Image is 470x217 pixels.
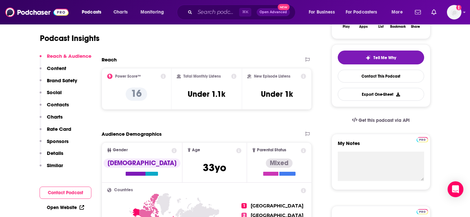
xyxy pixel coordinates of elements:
[304,7,343,18] button: open menu
[183,74,221,79] h2: Total Monthly Listens
[456,5,461,10] svg: Add a profile image
[40,187,91,199] button: Contact Podcast
[411,25,420,29] div: Share
[346,8,377,17] span: For Podcasters
[412,7,423,18] a: Show notifications dropdown
[47,53,91,59] p: Reach & Audience
[47,205,84,210] a: Open Website
[40,162,63,174] button: Similar
[417,136,428,142] a: Pro website
[40,126,71,138] button: Rate Card
[183,5,302,20] div: Search podcasts, credits, & more...
[40,77,77,90] button: Brand Safety
[109,7,132,18] a: Charts
[40,89,62,101] button: Social
[343,25,350,29] div: Play
[40,53,91,65] button: Reach & Audience
[195,7,239,18] input: Search podcasts, credits, & more...
[239,8,251,17] span: ⌘ K
[338,88,424,101] button: Export One-Sheet
[448,181,463,197] div: Open Intercom Messenger
[114,188,133,192] span: Countries
[390,25,406,29] div: Bookmark
[254,74,290,79] h2: New Episode Listens
[82,8,101,17] span: Podcasts
[40,150,63,162] button: Details
[102,56,117,63] h2: Reach
[113,8,128,17] span: Charts
[47,114,63,120] p: Charts
[257,8,290,16] button: Open AdvancedNew
[447,5,461,19] span: Logged in as kkitamorn
[359,25,368,29] div: Apps
[40,33,100,43] h1: Podcast Insights
[188,89,225,99] h3: Under 1.1k
[347,112,415,128] a: Get this podcast via API
[47,89,62,95] p: Social
[40,114,63,126] button: Charts
[378,25,384,29] div: List
[338,70,424,83] a: Contact This Podcast
[141,8,164,17] span: Monitoring
[417,137,428,142] img: Podchaser Pro
[241,203,247,208] span: 1
[257,148,286,152] span: Parental Status
[359,118,410,123] span: Get this podcast via API
[40,101,69,114] button: Contacts
[278,4,290,10] span: New
[392,8,403,17] span: More
[387,7,411,18] button: open menu
[47,65,66,71] p: Content
[365,55,371,60] img: tell me why sparkle
[77,7,110,18] button: open menu
[447,5,461,19] button: Show profile menu
[309,8,335,17] span: For Business
[102,131,162,137] h2: Audience Demographics
[113,148,128,152] span: Gender
[338,140,424,152] label: My Notes
[47,77,77,84] p: Brand Safety
[47,126,71,132] p: Rate Card
[266,159,293,168] div: Mixed
[192,148,200,152] span: Age
[341,7,387,18] button: open menu
[260,11,287,14] span: Open Advanced
[47,138,69,144] p: Sponsors
[429,7,439,18] a: Show notifications dropdown
[47,162,63,168] p: Similar
[203,161,226,174] span: 33 yo
[104,159,180,168] div: [DEMOGRAPHIC_DATA]
[373,55,396,60] span: Tell Me Why
[251,203,303,209] span: [GEOGRAPHIC_DATA]
[5,6,69,18] img: Podchaser - Follow, Share and Rate Podcasts
[40,138,69,150] button: Sponsors
[47,150,63,156] p: Details
[136,7,172,18] button: open menu
[115,74,141,79] h2: Power Score™
[126,88,147,101] p: 16
[417,208,428,214] a: Pro website
[261,89,293,99] h3: Under 1k
[338,51,424,64] button: tell me why sparkleTell Me Why
[47,101,69,108] p: Contacts
[40,65,66,77] button: Content
[447,5,461,19] img: User Profile
[417,209,428,214] img: Podchaser Pro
